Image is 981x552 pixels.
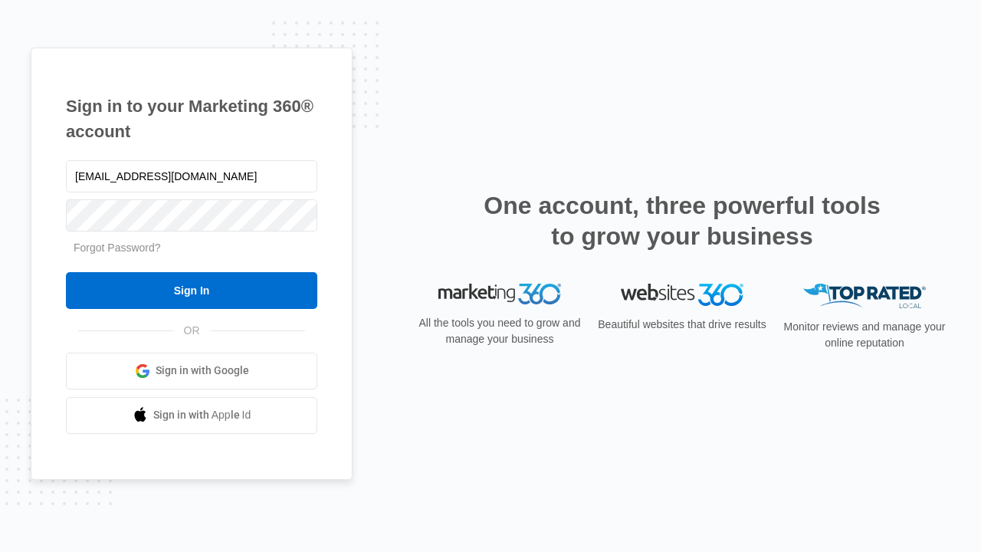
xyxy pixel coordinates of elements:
[803,284,926,309] img: Top Rated Local
[156,363,249,379] span: Sign in with Google
[173,323,211,339] span: OR
[66,272,317,309] input: Sign In
[66,353,317,389] a: Sign in with Google
[66,94,317,144] h1: Sign in to your Marketing 360® account
[66,160,317,192] input: Email
[779,319,950,351] p: Monitor reviews and manage your online reputation
[479,190,885,251] h2: One account, three powerful tools to grow your business
[414,315,586,347] p: All the tools you need to grow and manage your business
[438,284,561,305] img: Marketing 360
[621,284,743,306] img: Websites 360
[596,317,768,333] p: Beautiful websites that drive results
[74,242,161,254] a: Forgot Password?
[153,407,251,423] span: Sign in with Apple Id
[66,397,317,434] a: Sign in with Apple Id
